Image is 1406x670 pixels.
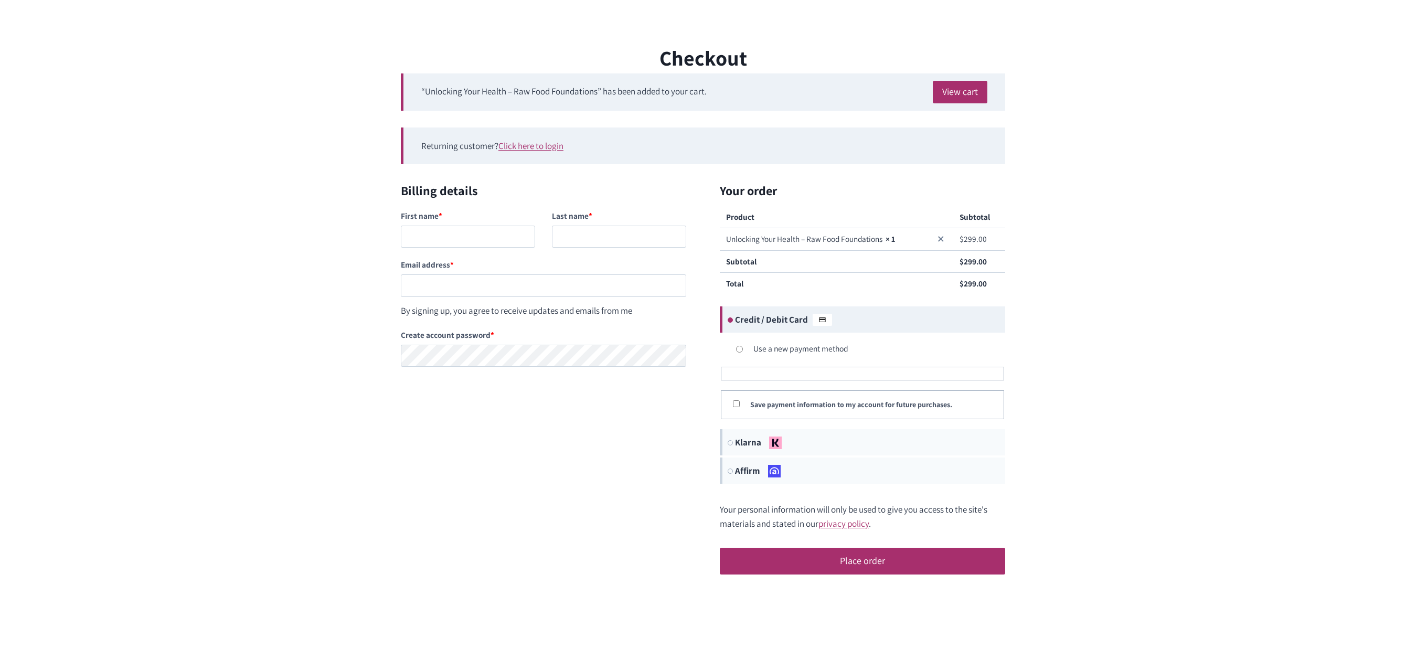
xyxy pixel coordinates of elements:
h3: Billing details [401,181,686,200]
span: $ [960,278,964,289]
th: Total [720,272,953,294]
th: Subtotal [953,206,1005,228]
label: Klarna [720,429,1005,455]
span: $ [960,233,964,244]
img: Affirm [765,465,784,477]
bdi: 299.00 [960,256,987,267]
p: Your personal information will only be used to give you access to the site's materials and stated... [720,503,1005,531]
div: “Unlocking Your Health – Raw Food Foundations” has been added to your cart. [401,73,1005,111]
h1: Checkout [401,42,1005,73]
button: Place order [720,548,1005,574]
h3: Your order [703,181,1005,200]
a: Click here to login [498,140,563,152]
bdi: 299.00 [960,278,987,289]
span: Unlocking Your Health – Raw Food Foundations [726,233,882,244]
a: Remove this item [934,233,947,246]
label: Create account password [401,325,686,345]
div: Returning customer? [401,127,1005,164]
label: Use a new payment method [753,343,848,354]
label: First name [401,206,535,226]
a: View cart [933,81,987,103]
img: Klarna [766,437,785,449]
img: Credit / Debit Card [813,314,832,326]
span: $ [960,256,964,267]
form: Checkout [401,181,1005,591]
th: Product [720,206,953,228]
label: Email address [401,255,686,274]
a: privacy policy [818,518,869,529]
th: Subtotal [720,250,953,272]
p: By signing up, you agree to receive updates and emails from me [401,304,686,318]
label: Last name [552,206,686,226]
strong: × 1 [886,233,895,244]
label: Affirm [720,458,1005,484]
label: Save payment information to my account for future purchases. [750,400,952,409]
label: Credit / Debit Card [720,306,1005,333]
bdi: 299.00 [960,233,987,244]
